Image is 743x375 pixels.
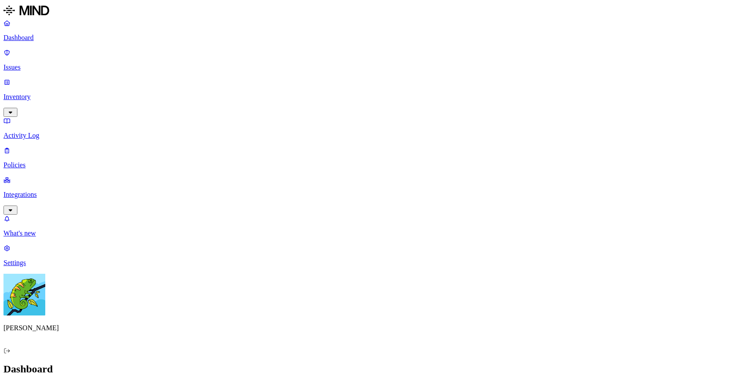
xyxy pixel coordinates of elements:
[3,19,740,42] a: Dashboard
[3,176,740,213] a: Integrations
[3,259,740,267] p: Settings
[3,78,740,116] a: Inventory
[3,3,740,19] a: MIND
[3,3,49,17] img: MIND
[3,117,740,139] a: Activity Log
[3,215,740,237] a: What's new
[3,191,740,199] p: Integrations
[3,132,740,139] p: Activity Log
[3,49,740,71] a: Issues
[3,244,740,267] a: Settings
[3,146,740,169] a: Policies
[3,34,740,42] p: Dashboard
[3,161,740,169] p: Policies
[3,229,740,237] p: What's new
[3,63,740,71] p: Issues
[3,363,740,375] h2: Dashboard
[3,93,740,101] p: Inventory
[3,274,45,315] img: Yuval Meshorer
